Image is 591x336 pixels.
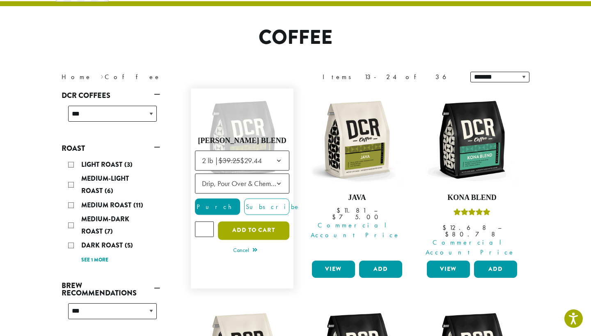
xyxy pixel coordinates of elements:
span: Medium-Dark Roast [81,214,129,236]
span: (11) [133,200,143,210]
span: Medium-Light Roast [81,174,129,195]
a: Kona BlendRated 5.00 out of 5 Commercial Account Price [425,93,519,257]
a: Java Commercial Account Price [310,93,404,257]
img: DCR-12oz-Java-Stock-scaled.png [310,93,404,187]
a: Home [62,73,92,81]
span: Drip, Pour Over & Chemex [202,179,278,188]
span: (5) [125,241,133,250]
span: (6) [105,186,113,195]
del: $39.25 [218,156,240,165]
span: › [101,69,103,82]
nav: Breadcrumb [62,72,283,82]
h4: Java [310,193,404,202]
div: DCR Coffees [62,102,160,132]
span: Drip, Pour Over & Chemex [195,173,289,193]
a: View [427,261,470,278]
span: Subscribe [245,202,300,211]
button: Add [359,261,402,278]
h4: [PERSON_NAME] Blend [195,136,289,145]
span: 2 lb | $29.44 [202,156,262,165]
button: Add to cart [218,221,289,240]
div: Brew Recommendations [62,300,160,329]
span: Purchase [195,202,265,211]
span: Commercial Account Price [307,220,404,240]
input: Product quantity [195,221,214,237]
span: – [498,223,501,232]
span: (3) [124,160,133,169]
a: Cancel [233,245,257,257]
span: $ [445,230,452,238]
img: DCR-12oz-Kona-Blend-Stock-scaled.png [425,93,519,187]
div: Rated 5.00 out of 5 [454,207,490,220]
span: – [374,206,377,215]
span: Commercial Account Price [421,238,519,257]
bdi: 80.78 [445,230,499,238]
a: Roast [62,141,160,155]
h4: Kona Blend [425,193,519,202]
span: Drip, Pour Over & Chemex [199,175,286,191]
a: Rated 4.67 out of 5 [195,93,289,284]
div: Items 13-24 of 36 [323,72,458,82]
div: Roast [62,155,160,269]
span: $ [332,213,339,221]
span: $ [442,223,449,232]
span: Medium Roast [81,200,133,210]
span: Light Roast [81,160,124,169]
span: 2 lb | $39.25 $29.44 [199,152,270,168]
bdi: 11.81 [337,206,366,215]
span: (7) [105,227,113,236]
bdi: 12.68 [442,223,490,232]
button: Add [474,261,517,278]
a: View [312,261,355,278]
h1: Coffee [55,26,536,50]
a: DCR Coffees [62,89,160,102]
span: 2 lb | $39.25 $29.44 [195,150,289,170]
a: Brew Recommendations [62,279,160,300]
span: Dark Roast [81,241,125,250]
a: See 1 more [81,256,108,264]
bdi: 75.00 [332,213,382,221]
span: $ [337,206,344,215]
